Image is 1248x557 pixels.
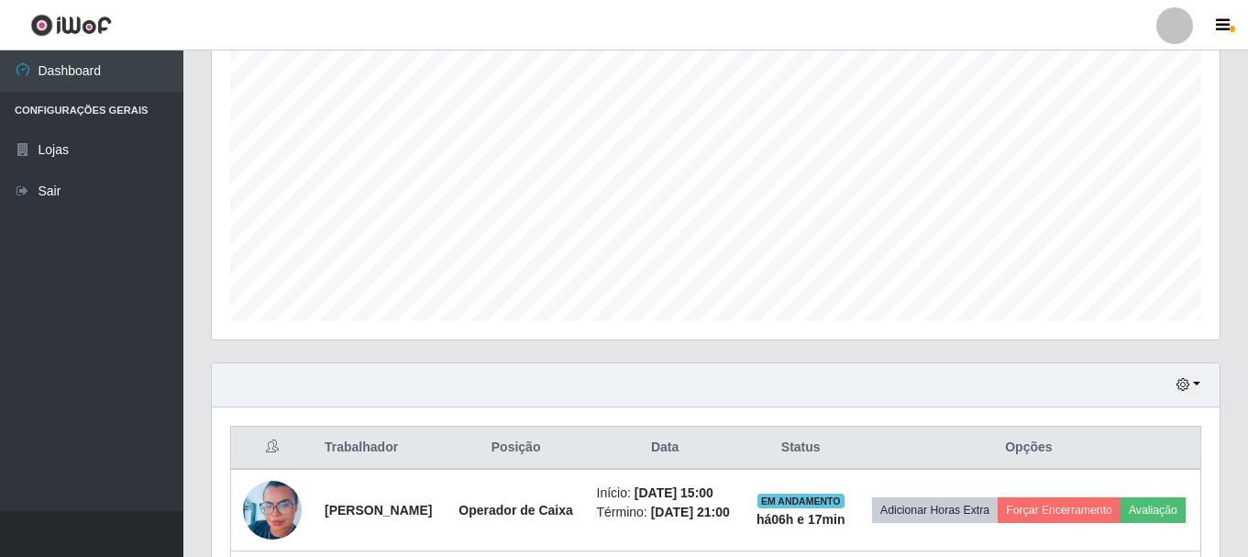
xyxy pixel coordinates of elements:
th: Trabalhador [314,427,447,470]
strong: [PERSON_NAME] [325,503,432,518]
span: EM ANDAMENTO [757,494,845,508]
strong: há 06 h e 17 min [757,512,845,527]
button: Adicionar Horas Extra [872,497,998,523]
button: Avaliação [1121,497,1186,523]
th: Posição [447,427,586,470]
th: Status [745,427,857,470]
button: Forçar Encerramento [998,497,1121,523]
img: CoreUI Logo [30,14,112,37]
time: [DATE] 21:00 [651,505,730,519]
th: Opções [857,427,1201,470]
th: Data [586,427,745,470]
time: [DATE] 15:00 [635,485,713,500]
li: Término: [597,503,734,522]
li: Início: [597,484,734,503]
strong: Operador de Caixa [458,503,573,518]
img: 1650895174401.jpeg [243,473,302,548]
